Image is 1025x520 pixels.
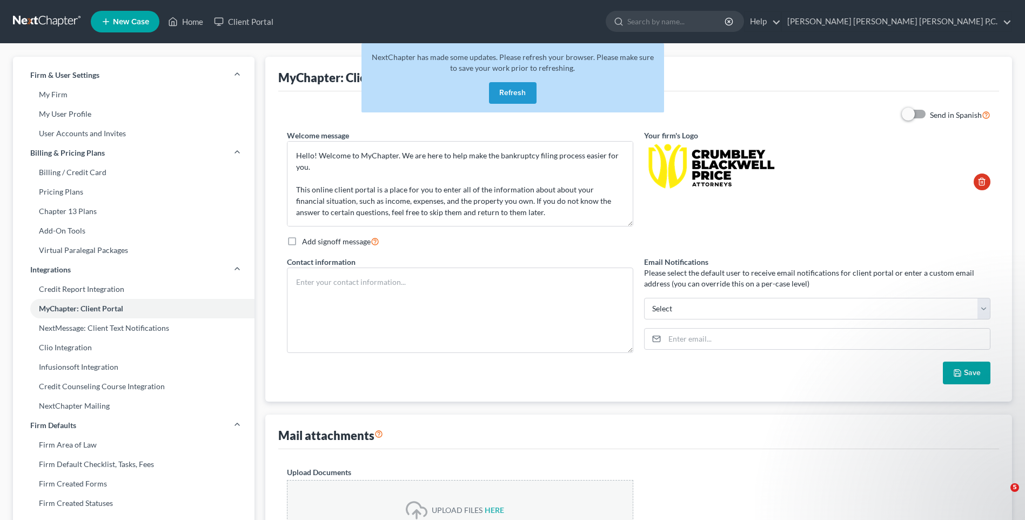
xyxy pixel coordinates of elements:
[278,70,414,85] div: MyChapter: Client Portal
[432,505,483,516] div: UPLOAD FILES
[13,396,254,416] a: NextChapter Mailing
[782,12,1011,31] a: [PERSON_NAME] [PERSON_NAME] [PERSON_NAME] P,C.
[13,455,254,474] a: Firm Default Checklist, Tasks, Fees
[644,141,777,190] img: 0c51b268-8442-44ce-ae99-5e99d5f1848f.png
[943,362,990,384] button: Save
[13,221,254,241] a: Add-On Tools
[665,329,990,349] input: Enter email...
[13,202,254,221] a: Chapter 13 Plans
[30,264,71,275] span: Integrations
[278,428,383,443] div: Mail attachments
[644,268,990,289] p: Please select the default user to receive email notifications for client portal or enter a custom...
[287,466,351,478] label: Upload Documents
[30,148,105,158] span: Billing & Pricing Plans
[13,65,254,85] a: Firm & User Settings
[13,357,254,377] a: Infusionsoft Integration
[489,82,537,104] button: Refresh
[930,110,982,119] span: Send in Spanish
[209,12,279,31] a: Client Portal
[745,12,781,31] a: Help
[163,12,209,31] a: Home
[1010,483,1019,492] span: 5
[287,130,349,141] label: Welcome message
[13,124,254,143] a: User Accounts and Invites
[13,299,254,318] a: MyChapter: Client Portal
[13,377,254,396] a: Credit Counseling Course Integration
[644,256,708,268] label: Email Notifications
[13,318,254,338] a: NextMessage: Client Text Notifications
[13,338,254,357] a: Clio Integration
[13,474,254,494] a: Firm Created Forms
[13,241,254,260] a: Virtual Paralegal Packages
[13,279,254,299] a: Credit Report Integration
[302,237,371,246] span: Add signoff message
[287,256,356,268] label: Contact information
[13,104,254,124] a: My User Profile
[13,494,254,513] a: Firm Created Statuses
[13,435,254,455] a: Firm Area of Law
[13,416,254,435] a: Firm Defaults
[13,163,254,182] a: Billing / Credit Card
[372,52,654,72] span: NextChapter has made some updates. Please refresh your browser. Please make sure to save your wor...
[30,420,76,431] span: Firm Defaults
[988,483,1014,509] iframe: Intercom live chat
[627,11,726,31] input: Search by name...
[113,18,149,26] span: New Case
[13,182,254,202] a: Pricing Plans
[644,130,698,141] label: Your firm's Logo
[30,70,99,81] span: Firm & User Settings
[13,85,254,104] a: My Firm
[13,143,254,163] a: Billing & Pricing Plans
[13,260,254,279] a: Integrations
